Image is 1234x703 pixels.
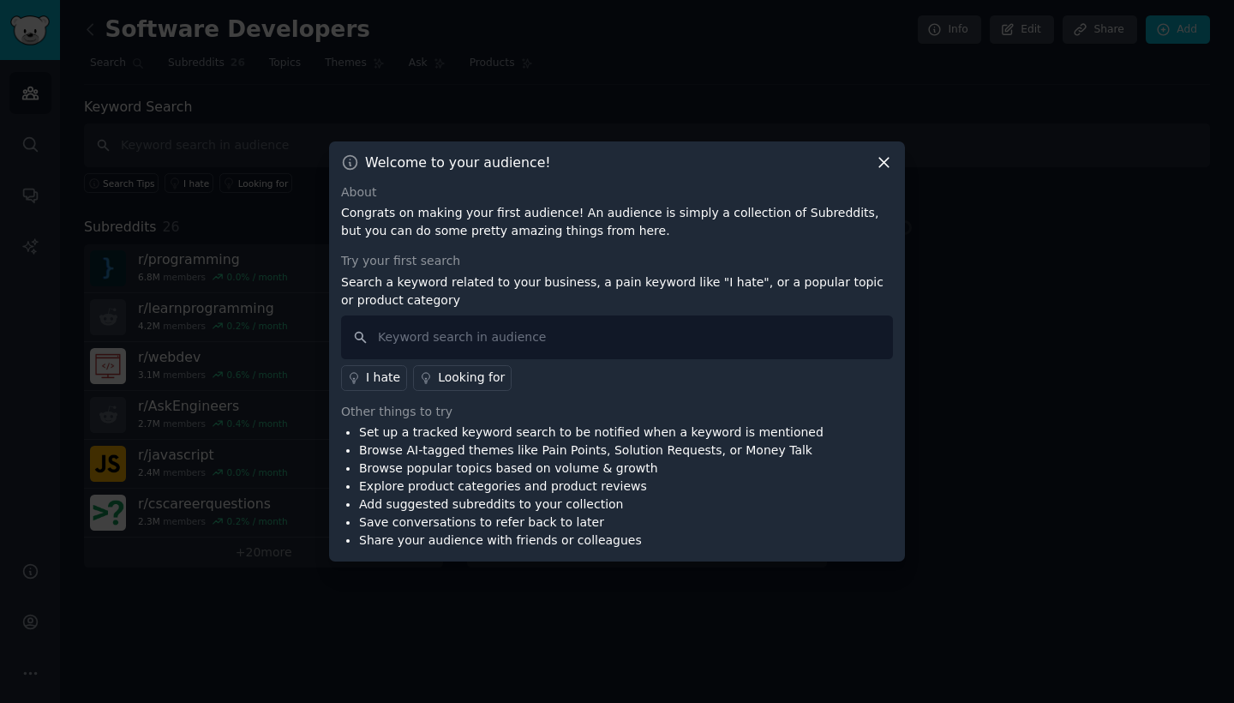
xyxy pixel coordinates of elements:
[341,252,893,270] div: Try your first search
[341,315,893,359] input: Keyword search in audience
[359,514,824,532] li: Save conversations to refer back to later
[341,273,893,309] p: Search a keyword related to your business, a pain keyword like "I hate", or a popular topic or pr...
[438,369,505,387] div: Looking for
[359,478,824,496] li: Explore product categories and product reviews
[359,424,824,442] li: Set up a tracked keyword search to be notified when a keyword is mentioned
[359,532,824,550] li: Share your audience with friends or colleagues
[366,369,400,387] div: I hate
[365,153,551,171] h3: Welcome to your audience!
[341,183,893,201] div: About
[413,365,512,391] a: Looking for
[341,204,893,240] p: Congrats on making your first audience! An audience is simply a collection of Subreddits, but you...
[359,496,824,514] li: Add suggested subreddits to your collection
[341,365,407,391] a: I hate
[359,442,824,460] li: Browse AI-tagged themes like Pain Points, Solution Requests, or Money Talk
[341,403,893,421] div: Other things to try
[359,460,824,478] li: Browse popular topics based on volume & growth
